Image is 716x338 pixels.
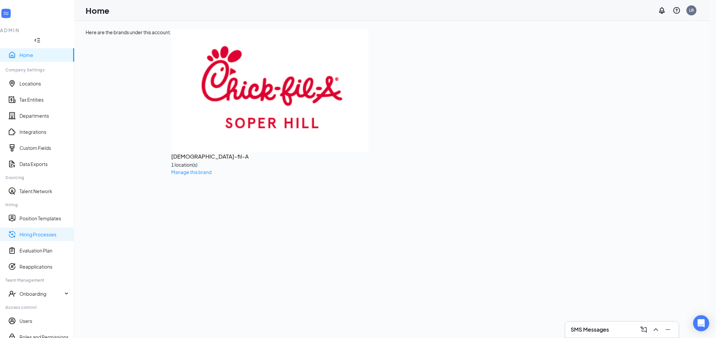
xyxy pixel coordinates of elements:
div: Company Settings [5,67,68,73]
a: Talent Network [19,188,69,194]
div: LR [689,7,694,13]
a: Data Exports [19,161,69,167]
div: Access control [5,304,68,310]
div: Hiring [5,202,68,208]
h1: Home [86,5,109,16]
svg: ComposeMessage [640,326,648,334]
a: Custom Fields [19,145,69,151]
svg: Minimize [664,326,672,334]
a: Manage this brand [171,169,211,175]
a: Integrations [19,128,69,135]
div: Sourcing [5,175,68,180]
div: 1 location(s) [171,161,369,168]
a: Home [19,52,69,58]
svg: ChevronUp [652,326,660,334]
svg: QuestionInfo [673,6,681,14]
svg: UserCheck [8,290,16,298]
div: Here are the brands under this account. [86,29,171,176]
a: Users [19,318,69,324]
a: Hiring Processes [19,231,69,238]
div: Onboarding [19,290,63,297]
a: Position Templates [19,215,69,222]
button: ComposeMessage [638,324,649,335]
div: Open Intercom Messenger [693,315,709,331]
a: Evaluation Plan [19,247,69,254]
svg: WorkstreamLogo [3,10,9,17]
a: Locations [19,80,69,87]
h3: [DEMOGRAPHIC_DATA]-fil-A [171,152,369,161]
button: Minimize [663,324,673,335]
button: ChevronUp [651,324,661,335]
div: Team Management [5,277,68,283]
a: Departments [19,112,69,119]
a: Tax Entities [19,96,69,103]
svg: Collapse [34,37,41,44]
a: Reapplications [19,263,69,270]
h3: SMS Messages [571,326,609,333]
img: Chick-fil-A logo [171,29,369,152]
svg: Notifications [658,6,666,14]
